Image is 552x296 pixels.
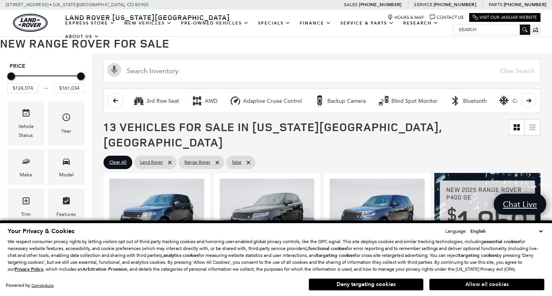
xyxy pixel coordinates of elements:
[253,16,295,30] a: Specials
[205,98,217,105] div: AWD
[463,98,487,105] div: Bluetooth
[6,2,149,7] a: [STREET_ADDRESS] • [US_STATE][GEOGRAPHIC_DATA], CO 80905
[48,101,84,145] div: YearYear
[61,30,104,43] a: About Us
[8,189,44,224] div: TrimTrim
[13,14,48,32] img: Land Rover
[61,16,120,30] a: EXPRESS STORE
[109,158,127,167] span: Clear All
[191,95,203,107] div: AWD
[330,179,425,250] img: 2025 LAND ROVER Range Rover SE
[21,210,31,219] div: Trim
[129,93,183,109] button: 3rd Row Seat3rd Row Seat
[6,283,54,288] div: Powered by
[473,15,537,20] a: Visit Our Jaguar Website
[61,13,235,22] a: Land Rover [US_STATE][GEOGRAPHIC_DATA]
[232,158,242,167] span: false
[184,158,210,167] span: Range Rover
[445,229,467,234] div: Language:
[20,171,32,179] div: Make
[21,155,31,171] span: Make
[8,149,44,185] div: MakeMake
[468,227,544,235] select: Language Select
[459,252,497,258] strong: targeting cookies
[8,227,74,235] span: Your Privacy & Cookies
[434,2,476,8] a: [PHONE_NUMBER]
[327,98,366,105] div: Backup Camera
[388,15,424,20] a: Hours & Map
[65,13,230,22] span: Land Rover [US_STATE][GEOGRAPHIC_DATA]
[344,2,358,7] span: Sales
[504,2,546,8] a: [PHONE_NUMBER]
[317,252,355,258] strong: targeting cookies
[230,95,241,107] div: Adaptive Cruise Control
[429,279,544,290] button: Allow all cookies
[59,171,74,179] div: Model
[336,16,399,30] a: Service & Parts
[21,194,31,210] span: Trim
[10,63,82,70] h5: Price
[62,194,71,210] span: Features
[176,16,253,30] a: Pre-Owned Vehicles
[399,16,443,30] a: Research
[378,95,389,107] div: Blind Spot Monitor
[120,16,176,30] a: New Vehicles
[15,266,43,272] u: Privacy Policy
[82,266,127,272] strong: Arbitration Provision
[187,93,222,109] button: AWDAWD
[54,83,85,93] input: Maximum
[521,93,536,108] button: scroll right
[7,83,38,93] input: Minimum
[295,16,336,30] a: Finance
[62,111,71,127] span: Year
[225,93,306,109] button: Adaptive Cruise ControlAdaptive Cruise Control
[391,98,437,105] div: Blind Spot Monitor
[430,15,463,20] a: Contact Us
[243,98,302,105] div: Adaptive Cruise Control
[56,210,76,219] div: Features
[107,63,121,77] svg: Click to toggle on voice search
[310,93,370,109] button: Backup CameraBackup Camera
[499,95,511,107] div: Cooled Seats
[494,194,546,215] a: Chat Live
[21,107,31,122] span: Vehicle
[414,2,432,7] span: Service
[108,93,123,108] button: scroll left
[163,252,199,258] strong: analytics cookies
[146,98,179,105] div: 3rd Row Seat
[513,98,545,105] div: Cooled Seats
[309,278,424,291] button: Deny targeting cookies
[48,189,84,224] div: FeaturesFeatures
[31,283,54,288] a: ComplyAuto
[61,16,453,43] nav: Main Navigation
[445,93,491,109] button: BluetoothBluetooth
[77,72,85,80] div: Maximum Price
[62,155,71,171] span: Model
[374,93,442,109] button: Blind Spot MonitorBlind Spot Monitor
[220,179,315,250] img: 2025 LAND ROVER Range Rover SE
[109,179,204,250] img: 2025 LAND ROVER Range Rover SE
[359,2,401,8] a: [PHONE_NUMBER]
[453,25,530,34] input: Search
[308,245,347,252] strong: functional cookies
[61,127,71,135] div: Year
[48,149,84,185] div: ModelModel
[8,238,544,273] p: We respect consumer privacy rights by letting visitors opt out of third-party tracking cookies an...
[484,238,519,245] strong: essential cookies
[499,199,541,209] span: Chat Live
[103,59,540,83] input: Search Inventory
[489,2,503,7] span: Parts
[13,122,38,139] div: Vehicle Status
[8,101,44,145] div: VehicleVehicle Status
[15,266,43,272] a: Privacy Policy
[7,72,15,80] div: Minimum Price
[7,70,85,93] div: Price
[314,95,325,107] div: Backup Camera
[133,95,145,107] div: 3rd Row Seat
[103,119,442,150] span: 13 Vehicles for Sale in [US_STATE][GEOGRAPHIC_DATA], [GEOGRAPHIC_DATA]
[495,93,549,109] button: Cooled SeatsCooled Seats
[13,14,48,32] a: land-rover
[450,95,461,107] div: Bluetooth
[140,158,163,167] span: Land Rover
